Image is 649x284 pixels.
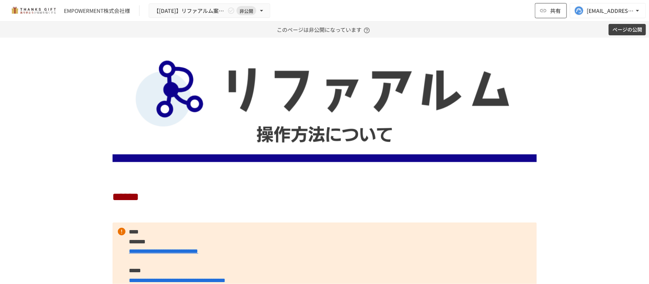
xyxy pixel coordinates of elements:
[236,7,256,15] span: 非公開
[64,7,130,15] div: EMPOWERMENT株式会社様
[550,6,561,15] span: 共有
[113,56,537,162] img: KJcjZk2496u4ezYrGPPjG1E4YuyS9ygWAItFtj9JaiC
[149,3,270,18] button: 【[DATE]】リファアルム案内資料①非公開
[535,3,567,18] button: 共有
[9,5,58,17] img: mMP1OxWUAhQbsRWCurg7vIHe5HqDpP7qZo7fRoNLXQh
[277,22,372,38] p: このページは非公開になっています
[609,24,646,36] button: ページの公開
[570,3,646,18] button: [EMAIL_ADDRESS][DOMAIN_NAME]
[154,6,226,16] span: 【[DATE]】リファアルム案内資料①
[587,6,634,16] div: [EMAIL_ADDRESS][DOMAIN_NAME]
